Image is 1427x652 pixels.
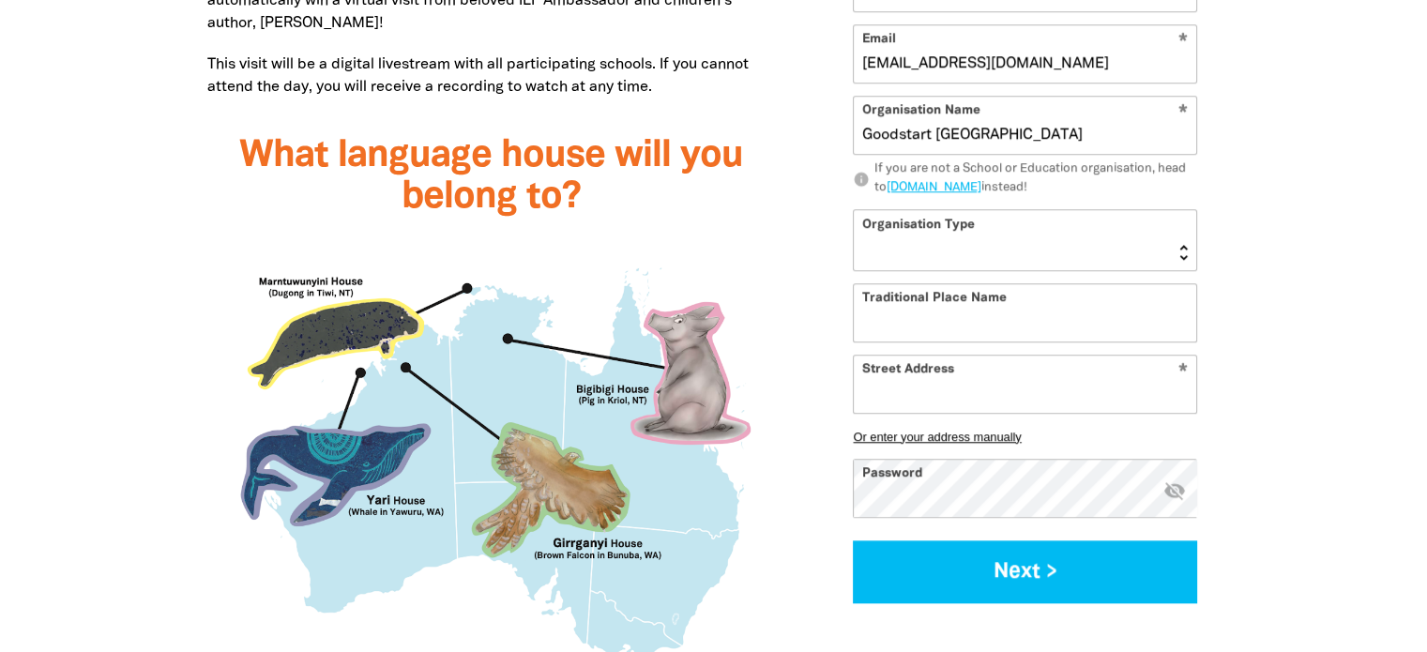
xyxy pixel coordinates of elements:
button: Next > [853,540,1197,603]
i: info [853,171,870,188]
i: Hide password [1162,479,1185,502]
p: This visit will be a digital livestream with all participating schools. If you cannot attend the ... [207,53,775,99]
a: [DOMAIN_NAME] [887,182,981,193]
button: Or enter your address manually [853,430,1197,444]
div: If you are not a School or Education organisation, head to instead! [874,160,1198,197]
button: visibility_off [1162,479,1185,505]
span: What language house will you belong to? [238,139,742,215]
